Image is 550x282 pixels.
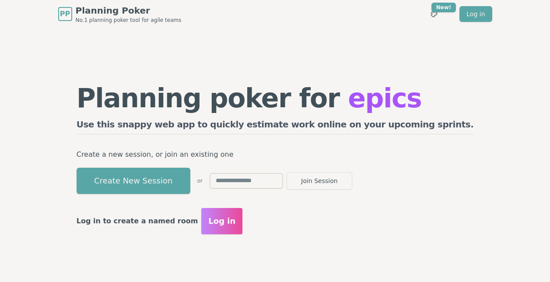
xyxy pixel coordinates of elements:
p: Log in to create a named room [77,215,198,227]
button: Log in [201,208,242,234]
div: New! [431,3,456,12]
button: Join Session [287,172,352,190]
span: Planning Poker [76,4,182,17]
span: Log in [208,215,235,227]
p: Create a new session, or join an existing one [77,148,474,161]
button: New! [426,6,442,22]
h1: Planning poker for [77,85,474,111]
h2: Use this snappy web app to quickly estimate work online on your upcoming sprints. [77,118,474,134]
span: No.1 planning poker tool for agile teams [76,17,182,24]
button: Create New Session [77,168,190,194]
span: PP [60,9,70,19]
span: or [197,177,203,184]
span: epics [348,83,421,113]
a: PPPlanning PokerNo.1 planning poker tool for agile teams [58,4,182,24]
a: Log in [459,6,492,22]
